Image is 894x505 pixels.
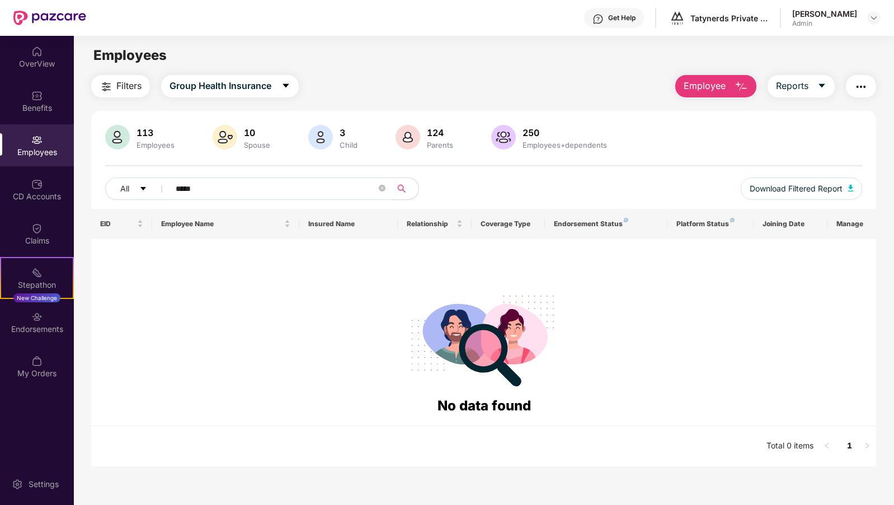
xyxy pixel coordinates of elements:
[93,47,167,63] span: Employees
[31,179,43,190] img: svg+xml;base64,PHN2ZyBpZD0iQ0RfQWNjb3VudHMiIGRhdGEtbmFtZT0iQ0QgQWNjb3VudHMiIHhtbG5zPSJodHRwOi8vd3...
[13,293,60,302] div: New Challenge
[792,8,857,19] div: [PERSON_NAME]
[308,125,333,149] img: svg+xml;base64,PHN2ZyB4bWxucz0iaHR0cDovL3d3dy53My5vcmcvMjAwMC9zdmciIHhtbG5zOnhsaW5rPSJodHRwOi8vd3...
[776,79,808,93] span: Reports
[100,219,135,228] span: EID
[281,81,290,91] span: caret-down
[213,125,237,149] img: svg+xml;base64,PHN2ZyB4bWxucz0iaHR0cDovL3d3dy53My5vcmcvMjAwMC9zdmciIHhtbG5zOnhsaW5rPSJodHRwOi8vd3...
[792,19,857,28] div: Admin
[730,218,735,222] img: svg+xml;base64,PHN2ZyB4bWxucz0iaHR0cDovL3d3dy53My5vcmcvMjAwMC9zdmciIHdpZHRoPSI4IiBoZWlnaHQ9IjgiIH...
[690,13,769,24] div: Tatynerds Private Limited
[391,177,419,200] button: search
[13,11,86,25] img: New Pazcare Logo
[379,184,385,194] span: close-circle
[766,437,813,455] li: Total 0 items
[675,75,756,97] button: Employee
[31,46,43,57] img: svg+xml;base64,PHN2ZyBpZD0iSG9tZSIgeG1sbnM9Imh0dHA6Ly93d3cudzMub3JnLzIwMDAvc3ZnIiB3aWR0aD0iMjAiIG...
[31,311,43,322] img: svg+xml;base64,PHN2ZyBpZD0iRW5kb3JzZW1lbnRzIiB4bWxucz0iaHR0cDovL3d3dy53My5vcmcvMjAwMC9zdmciIHdpZH...
[105,125,130,149] img: svg+xml;base64,PHN2ZyB4bWxucz0iaHR0cDovL3d3dy53My5vcmcvMjAwMC9zdmciIHhtbG5zOnhsaW5rPSJodHRwOi8vd3...
[608,13,636,22] div: Get Help
[754,209,827,239] th: Joining Date
[437,398,531,414] span: No data found
[31,134,43,146] img: svg+xml;base64,PHN2ZyBpZD0iRW1wbG95ZWVzIiB4bWxucz0iaHR0cDovL3d3dy53My5vcmcvMjAwMC9zdmciIHdpZHRoPS...
[520,141,609,149] div: Employees+dependents
[120,183,129,195] span: All
[854,80,868,93] img: svg+xml;base64,PHN2ZyB4bWxucz0iaHR0cDovL3d3dy53My5vcmcvMjAwMC9zdmciIHdpZHRoPSIyNCIgaGVpZ2h0PSIyNC...
[592,13,604,25] img: svg+xml;base64,PHN2ZyBpZD0iSGVscC0zMngzMiIgeG1sbnM9Imh0dHA6Ly93d3cudzMub3JnLzIwMDAvc3ZnIiB3aWR0aD...
[624,218,628,222] img: svg+xml;base64,PHN2ZyB4bWxucz0iaHR0cDovL3d3dy53My5vcmcvMjAwMC9zdmciIHdpZHRoPSI4IiBoZWlnaHQ9IjgiIH...
[818,437,836,455] li: Previous Page
[818,437,836,455] button: left
[152,209,299,239] th: Employee Name
[242,141,272,149] div: Spouse
[848,185,854,191] img: svg+xml;base64,PHN2ZyB4bWxucz0iaHR0cDovL3d3dy53My5vcmcvMjAwMC9zdmciIHhtbG5zOnhsaW5rPSJodHRwOi8vd3...
[768,75,835,97] button: Reportscaret-down
[735,80,748,93] img: svg+xml;base64,PHN2ZyB4bWxucz0iaHR0cDovL3d3dy53My5vcmcvMjAwMC9zdmciIHhtbG5zOnhsaW5rPSJodHRwOi8vd3...
[403,282,564,395] img: svg+xml;base64,PHN2ZyB4bWxucz0iaHR0cDovL3d3dy53My5vcmcvMjAwMC9zdmciIHdpZHRoPSIyODgiIGhlaWdodD0iMj...
[31,90,43,101] img: svg+xml;base64,PHN2ZyBpZD0iQmVuZWZpdHMiIHhtbG5zPSJodHRwOi8vd3d3LnczLm9yZy8yMDAwL3N2ZyIgd2lkdGg9Ij...
[472,209,545,239] th: Coverage Type
[12,479,23,490] img: svg+xml;base64,PHN2ZyBpZD0iU2V0dGluZy0yMHgyMCIgeG1sbnM9Imh0dHA6Ly93d3cudzMub3JnLzIwMDAvc3ZnIiB3aW...
[840,437,858,455] li: 1
[741,177,863,200] button: Download Filtered Report
[31,356,43,367] img: svg+xml;base64,PHN2ZyBpZD0iTXlfT3JkZXJzIiBkYXRhLW5hbWU9Ik15IE9yZGVycyIgeG1sbnM9Imh0dHA6Ly93d3cudz...
[554,219,658,228] div: Endorsement Status
[676,219,745,228] div: Platform Status
[139,185,147,194] span: caret-down
[100,80,113,93] img: svg+xml;base64,PHN2ZyB4bWxucz0iaHR0cDovL3d3dy53My5vcmcvMjAwMC9zdmciIHdpZHRoPSIyNCIgaGVpZ2h0PSIyNC...
[840,437,858,454] a: 1
[491,125,516,149] img: svg+xml;base64,PHN2ZyB4bWxucz0iaHR0cDovL3d3dy53My5vcmcvMjAwMC9zdmciIHhtbG5zOnhsaW5rPSJodHRwOi8vd3...
[105,177,173,200] button: Allcaret-down
[299,209,397,239] th: Insured Name
[520,127,609,138] div: 250
[869,13,878,22] img: svg+xml;base64,PHN2ZyBpZD0iRHJvcGRvd24tMzJ4MzIiIHhtbG5zPSJodHRwOi8vd3d3LnczLm9yZy8yMDAwL3N2ZyIgd2...
[161,75,299,97] button: Group Health Insurancecaret-down
[396,125,420,149] img: svg+xml;base64,PHN2ZyB4bWxucz0iaHR0cDovL3d3dy53My5vcmcvMjAwMC9zdmciIHhtbG5zOnhsaW5rPSJodHRwOi8vd3...
[391,184,413,193] span: search
[31,223,43,234] img: svg+xml;base64,PHN2ZyBpZD0iQ2xhaW0iIHhtbG5zPSJodHRwOi8vd3d3LnczLm9yZy8yMDAwL3N2ZyIgd2lkdGg9IjIwIi...
[170,79,271,93] span: Group Health Insurance
[858,437,876,455] li: Next Page
[864,442,871,449] span: right
[31,267,43,278] img: svg+xml;base64,PHN2ZyB4bWxucz0iaHR0cDovL3d3dy53My5vcmcvMjAwMC9zdmciIHdpZHRoPSIyMSIgaGVpZ2h0PSIyMC...
[91,75,150,97] button: Filters
[116,79,142,93] span: Filters
[25,479,62,490] div: Settings
[858,437,876,455] button: right
[161,219,282,228] span: Employee Name
[824,442,830,449] span: left
[1,279,73,291] div: Stepathon
[91,209,153,239] th: EID
[669,10,685,26] img: logo%20-%20black%20(1).png
[379,185,385,191] span: close-circle
[684,79,726,93] span: Employee
[407,219,454,228] span: Relationship
[425,141,455,149] div: Parents
[398,209,472,239] th: Relationship
[134,127,177,138] div: 113
[425,127,455,138] div: 124
[134,141,177,149] div: Employees
[337,141,360,149] div: Child
[817,81,826,91] span: caret-down
[750,183,843,195] span: Download Filtered Report
[827,209,877,239] th: Manage
[337,127,360,138] div: 3
[242,127,272,138] div: 10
